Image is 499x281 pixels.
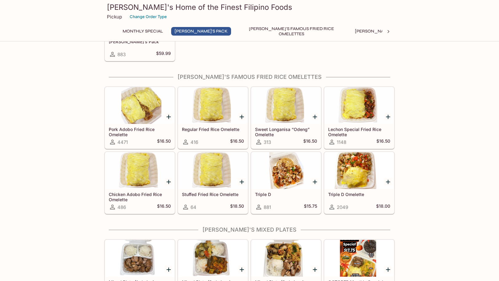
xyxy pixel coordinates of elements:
[165,266,172,273] button: Add Mixed Plate (1 choice)
[109,127,171,137] h5: Pork Adobo Fried Rice Omelette
[238,113,246,121] button: Add Regular Fried Rice Omelette
[255,192,317,197] h5: Triple D
[376,138,390,146] h5: $16.50
[109,39,171,44] h5: [PERSON_NAME]’s Pack
[107,2,392,12] h3: [PERSON_NAME]'s Home of the Finest Filipino Foods
[311,113,319,121] button: Add Sweet Longanisa “Odeng” Omelette
[178,240,248,277] div: Mixed Plate (2 choices)
[324,152,394,189] div: Triple D Omelette
[311,178,319,186] button: Add Triple D
[119,27,166,36] button: Monthly Special
[104,74,395,80] h4: [PERSON_NAME]'s Famous Fried Rice Omelettes
[165,178,172,186] button: Add Chicken Adobo Fried Rice Omelette
[182,127,244,132] h5: Regular Fried Rice Omelette
[165,113,172,121] button: Add Pork Adobo Fried Rice Omelette
[251,152,321,189] div: Triple D
[328,192,390,197] h5: Triple D Omelette
[127,12,170,21] button: Change Order Type
[105,152,175,214] a: Chicken Adobo Fried Rice Omelette486$16.50
[178,87,248,124] div: Regular Fried Rice Omelette
[251,87,321,124] div: Sweet Longanisa “Odeng” Omelette
[251,240,321,277] div: Mixed Plate (3 choices)
[376,203,390,211] h5: $18.00
[157,138,171,146] h5: $16.50
[230,138,244,146] h5: $16.50
[109,192,171,202] h5: Chicken Adobo Fried Rice Omelette
[105,152,175,189] div: Chicken Adobo Fried Rice Omelette
[238,178,246,186] button: Add Stuffed Fried Rice Omelette
[384,113,392,121] button: Add Lechon Special Fried Rice Omelette
[304,203,317,211] h5: $15.75
[384,266,392,273] button: Add OCTOBER Monthly Special
[352,27,430,36] button: [PERSON_NAME]'s Mixed Plates
[324,152,394,214] a: Triple D Omelette2049$18.00
[191,204,196,210] span: 64
[178,87,248,149] a: Regular Fried Rice Omelette416$16.50
[337,139,346,145] span: 1148
[178,152,248,189] div: Stuffed Fried Rice Omelette
[384,178,392,186] button: Add Triple D Omelette
[104,226,395,233] h4: [PERSON_NAME]'s Mixed Plates
[105,87,175,124] div: Pork Adobo Fried Rice Omelette
[182,192,244,197] h5: Stuffed Fried Rice Omelette
[324,240,394,277] div: OCTOBER Monthly Special
[105,87,175,149] a: Pork Adobo Fried Rice Omelette4471$16.50
[264,139,271,145] span: 313
[324,87,394,149] a: Lechon Special Fried Rice Omelette1148$16.50
[117,204,126,210] span: 486
[171,27,231,36] button: [PERSON_NAME]'s Pack
[178,152,248,214] a: Stuffed Fried Rice Omelette64$18.50
[191,139,198,145] span: 416
[117,52,126,57] span: 883
[324,87,394,124] div: Lechon Special Fried Rice Omelette
[255,127,317,137] h5: Sweet Longanisa “Odeng” Omelette
[303,138,317,146] h5: $16.50
[230,203,244,211] h5: $18.50
[311,266,319,273] button: Add Mixed Plate (3 choices)
[117,139,128,145] span: 4471
[264,204,271,210] span: 881
[236,27,347,36] button: [PERSON_NAME]'s Famous Fried Rice Omelettes
[251,152,321,214] a: Triple D881$15.75
[107,14,122,20] p: Pickup
[328,127,390,137] h5: Lechon Special Fried Rice Omelette
[156,51,171,58] h5: $59.99
[157,203,171,211] h5: $16.50
[238,266,246,273] button: Add Mixed Plate (2 choices)
[105,240,175,277] div: Mixed Plate (1 choice)
[251,87,321,149] a: Sweet Longanisa “Odeng” Omelette313$16.50
[337,204,348,210] span: 2049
